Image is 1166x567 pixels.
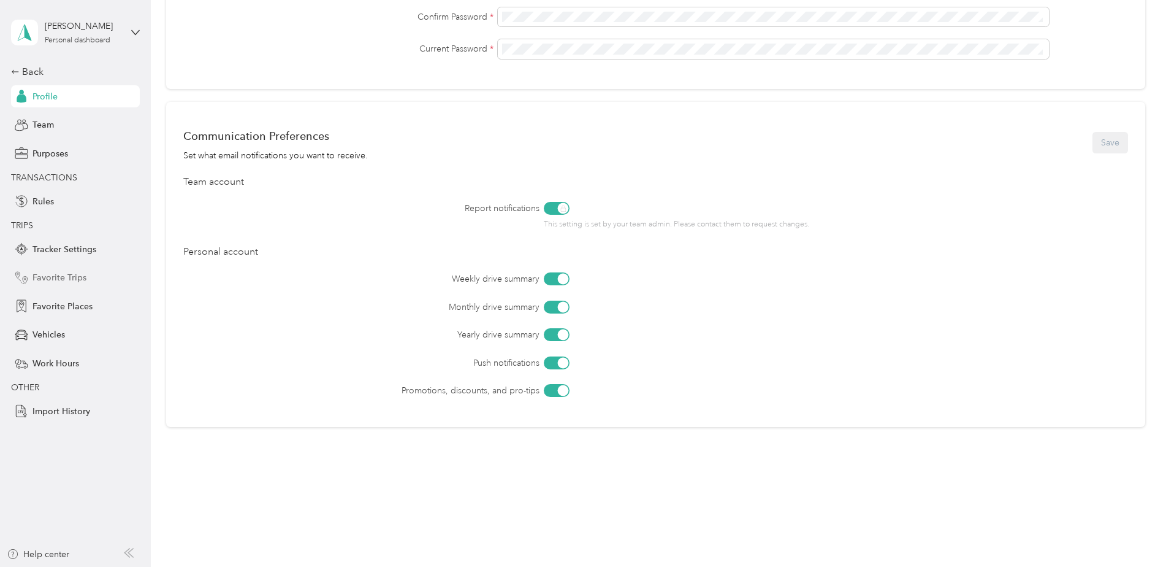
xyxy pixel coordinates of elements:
label: Push notifications [252,357,539,369]
div: Set what email notifications you want to receive. [183,149,368,162]
span: Team [32,118,54,131]
label: Monthly drive summary [252,301,539,314]
span: Purposes [32,147,68,160]
div: Communication Preferences [183,129,368,142]
span: Favorite Trips [32,271,86,284]
span: Work Hours [32,357,79,370]
label: Weekly drive summary [252,272,539,285]
span: Import History [32,405,90,418]
div: Back [11,64,134,79]
span: TRIPS [11,220,33,231]
div: [PERSON_NAME] [45,20,121,33]
label: Current Password [183,42,494,55]
span: Vehicles [32,328,65,341]
iframe: Everlance-gr Chat Button Frame [1097,498,1166,567]
span: Favorite Places [32,300,93,313]
span: Tracker Settings [32,243,96,256]
p: This setting is set by your team admin. Please contact them to request changes. [544,219,909,230]
button: Help center [7,548,69,561]
label: Report notifications [252,202,539,215]
div: Personal dashboard [45,37,110,44]
label: Yearly drive summary [252,328,539,341]
div: Personal account [183,245,1128,260]
span: OTHER [11,382,39,393]
span: TRANSACTIONS [11,172,77,183]
span: Profile [32,90,58,103]
div: Team account [183,175,1128,190]
span: Rules [32,195,54,208]
label: Promotions, discounts, and pro-tips [252,384,539,397]
label: Confirm Password [183,10,494,23]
